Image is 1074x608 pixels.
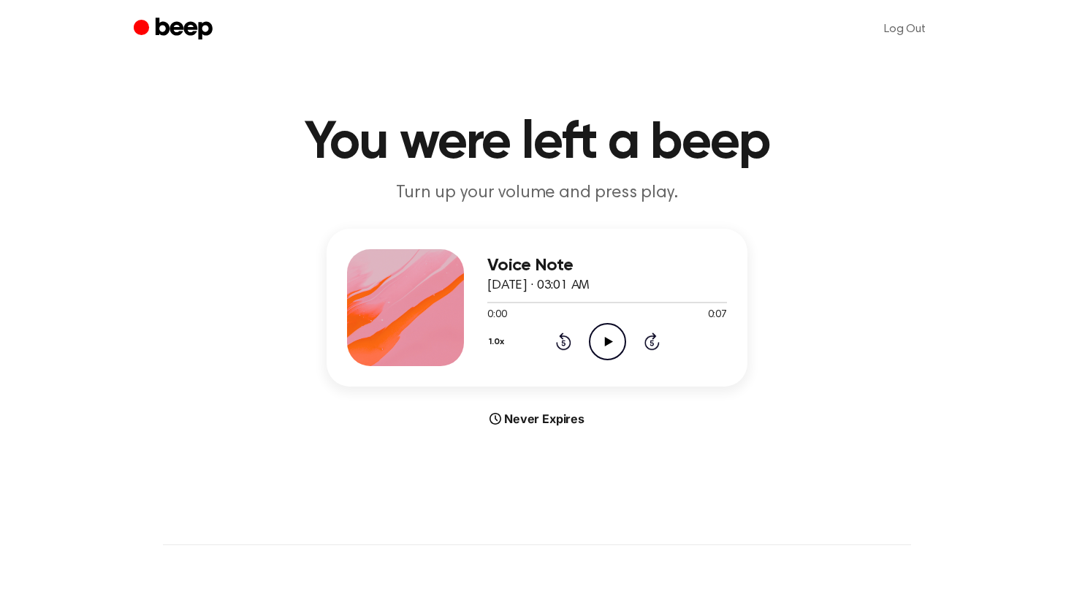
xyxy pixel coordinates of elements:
span: [DATE] · 03:01 AM [487,279,590,292]
div: Never Expires [327,410,747,427]
a: Log Out [869,12,940,47]
span: 0:07 [708,308,727,323]
h1: You were left a beep [163,117,911,170]
a: Beep [134,15,216,44]
p: Turn up your volume and press play. [256,181,818,205]
button: 1.0x [487,330,510,354]
span: 0:00 [487,308,506,323]
h3: Voice Note [487,256,727,275]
